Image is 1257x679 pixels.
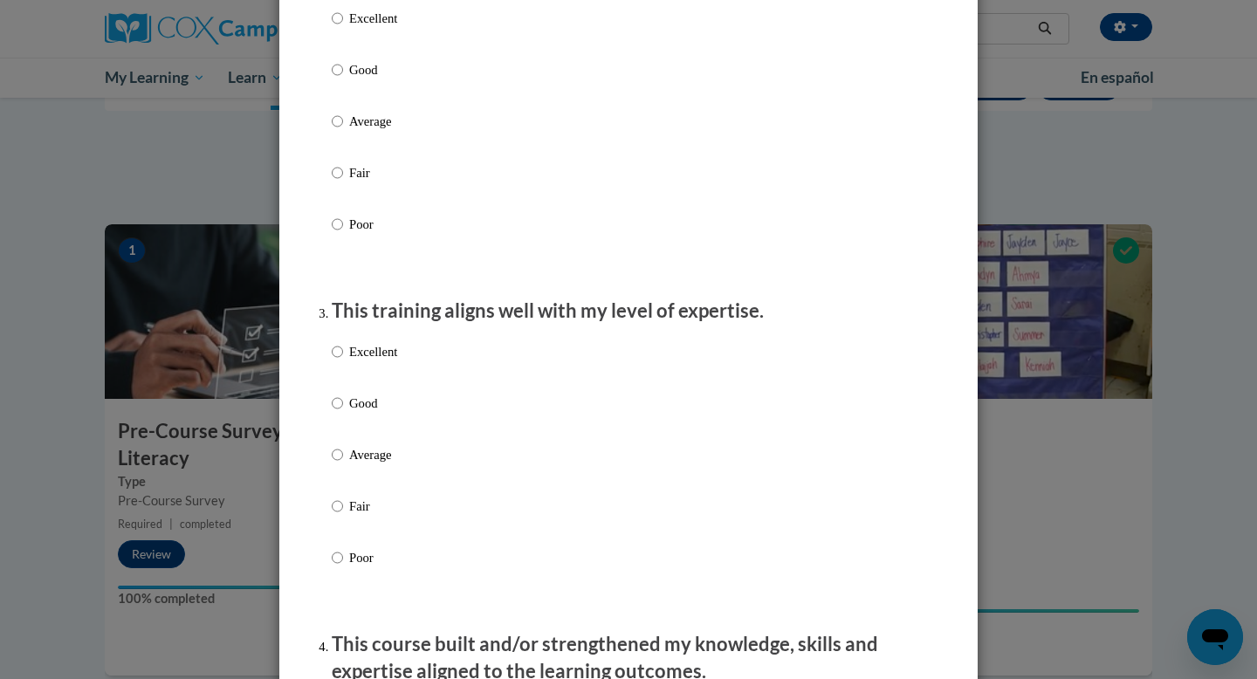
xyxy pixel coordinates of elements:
p: Average [349,112,397,131]
input: Good [332,60,343,79]
input: Excellent [332,342,343,361]
p: Good [349,60,397,79]
input: Average [332,112,343,131]
input: Average [332,445,343,464]
input: Poor [332,215,343,234]
p: Poor [349,215,397,234]
p: Good [349,394,397,413]
p: This training aligns well with my level of expertise. [332,298,925,325]
p: Average [349,445,397,464]
input: Fair [332,497,343,516]
p: Fair [349,497,397,516]
input: Good [332,394,343,413]
p: Poor [349,548,397,567]
input: Fair [332,163,343,182]
p: Excellent [349,9,397,28]
input: Excellent [332,9,343,28]
p: Excellent [349,342,397,361]
p: Fair [349,163,397,182]
input: Poor [332,548,343,567]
